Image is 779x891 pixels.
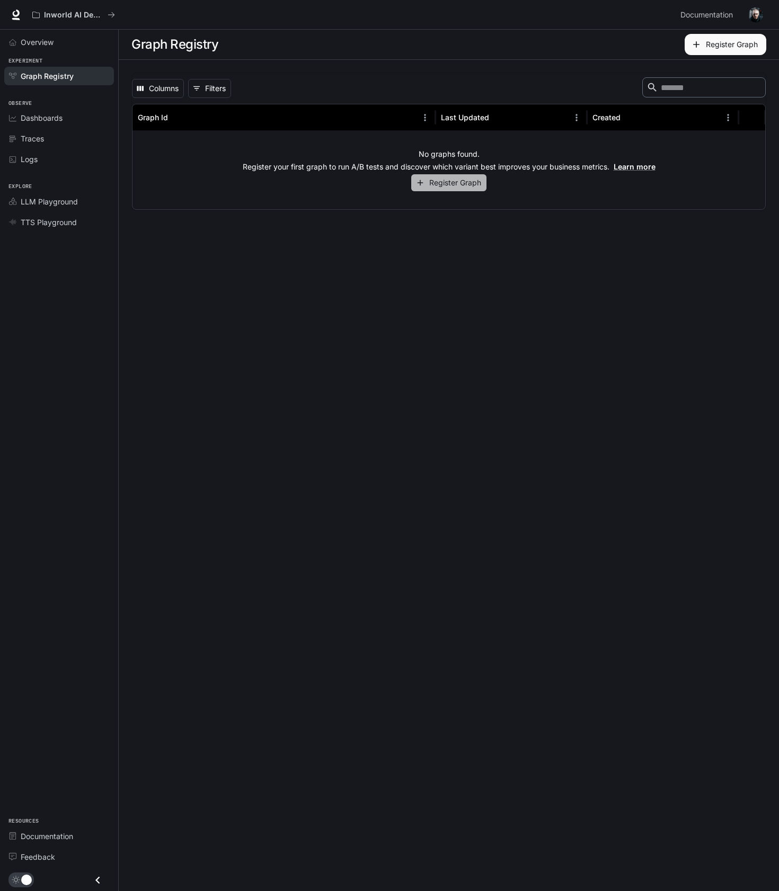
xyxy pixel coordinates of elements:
a: Feedback [4,848,114,866]
span: TTS Playground [21,217,77,228]
button: All workspaces [28,4,120,25]
button: User avatar [745,4,766,25]
div: Last Updated [441,113,489,122]
a: Overview [4,33,114,51]
span: Overview [21,37,54,48]
span: Logs [21,154,38,165]
a: Learn more [614,162,656,171]
span: Dashboards [21,112,63,123]
a: TTS Playground [4,213,114,231]
button: Menu [417,110,433,126]
button: Sort [622,110,638,126]
button: Register Graph [685,34,766,55]
span: Documentation [21,831,73,842]
button: Register Graph [411,174,486,192]
a: Documentation [4,827,114,845]
div: Graph Id [138,113,168,122]
button: Show filters [188,79,231,98]
a: LLM Playground [4,192,114,211]
p: No graphs found. [419,149,480,159]
button: Sort [490,110,506,126]
span: Dark mode toggle [21,874,32,885]
button: Close drawer [86,869,110,891]
h1: Graph Registry [131,34,218,55]
button: Sort [169,110,185,126]
button: Select columns [132,79,184,98]
p: Register your first graph to run A/B tests and discover which variant best improves your business... [243,162,656,172]
span: Graph Registry [21,70,74,82]
p: Inworld AI Demos [44,11,103,20]
a: Graph Registry [4,67,114,85]
button: Menu [569,110,585,126]
span: LLM Playground [21,196,78,207]
span: Feedback [21,851,55,862]
a: Logs [4,150,114,168]
span: Traces [21,133,44,144]
a: Dashboards [4,109,114,127]
div: Created [592,113,621,122]
span: Documentation [680,8,733,22]
a: Documentation [676,4,741,25]
div: Search [642,77,766,100]
img: User avatar [748,7,763,22]
button: Menu [720,110,736,126]
a: Traces [4,129,114,148]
